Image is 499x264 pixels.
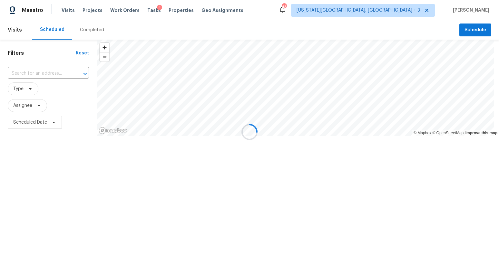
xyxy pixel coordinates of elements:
button: Zoom in [100,43,109,52]
div: 43 [282,4,286,10]
span: Zoom out [100,52,109,61]
a: Improve this map [465,131,497,135]
a: Mapbox [414,131,431,135]
button: Zoom out [100,52,109,61]
a: Mapbox homepage [99,127,127,134]
a: OpenStreetMap [432,131,464,135]
div: 1 [157,5,162,11]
